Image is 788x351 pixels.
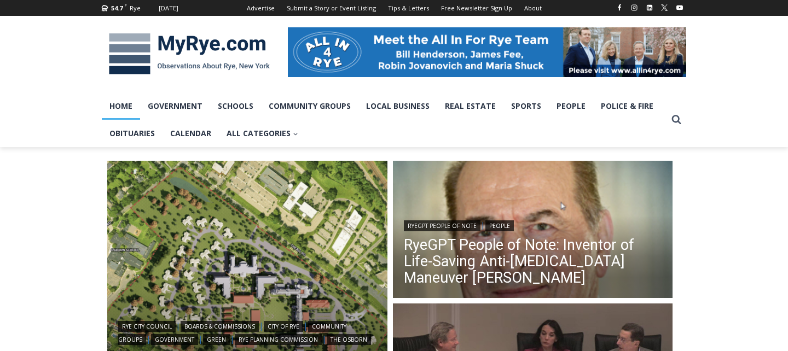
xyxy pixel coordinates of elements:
a: X [658,1,671,14]
a: Green [203,334,230,345]
a: Home [102,92,140,120]
a: The Osborn [327,334,371,345]
span: All Categories [227,127,298,139]
span: 54.7 [111,4,123,12]
a: Rye Planning Commission [235,334,322,345]
button: View Search Form [667,110,686,130]
a: All Categories [219,120,306,147]
a: Local Business [358,92,437,120]
a: Rye City Council [118,321,176,332]
span: F [124,2,127,8]
a: People [485,220,514,231]
a: Obituaries [102,120,163,147]
a: Read More RyeGPT People of Note: Inventor of Life-Saving Anti-Choking Maneuver Dr. Henry Heimlich [393,161,673,301]
img: (PHOTO: Inventor of Life-Saving Anti-Choking Maneuver Dr. Henry Heimlich. Source: Henry J. Heimli... [393,161,673,301]
a: Schools [210,92,261,120]
a: Sports [503,92,549,120]
a: Calendar [163,120,219,147]
a: Police & Fire [593,92,661,120]
a: Facebook [613,1,626,14]
nav: Primary Navigation [102,92,667,148]
a: City of Rye [264,321,303,332]
div: Rye [130,3,141,13]
div: [DATE] [159,3,178,13]
a: Government [151,334,198,345]
a: RyeGPT People of Note [404,220,480,231]
a: Instagram [628,1,641,14]
div: | [404,218,662,231]
a: Linkedin [643,1,656,14]
a: Real Estate [437,92,503,120]
a: RyeGPT People of Note: Inventor of Life-Saving Anti-[MEDICAL_DATA] Maneuver [PERSON_NAME] [404,237,662,286]
a: People [549,92,593,120]
a: Government [140,92,210,120]
a: Community Groups [261,92,358,120]
a: Boards & Commissions [181,321,259,332]
a: YouTube [673,1,686,14]
div: | | | | | | | [118,319,376,345]
img: MyRye.com [102,26,277,83]
img: All in for Rye [288,27,686,77]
